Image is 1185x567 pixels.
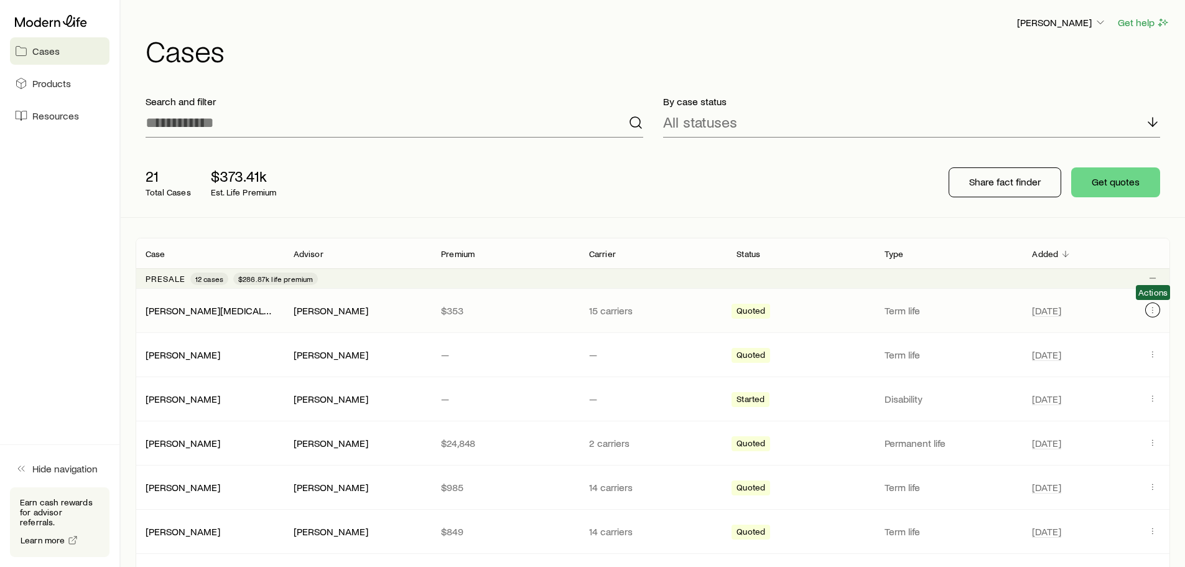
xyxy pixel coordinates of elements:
p: Added [1032,249,1058,259]
div: [PERSON_NAME] [294,481,368,494]
span: Quoted [737,482,765,495]
div: [PERSON_NAME] [294,349,368,362]
p: — [589,393,717,405]
p: Case [146,249,165,259]
p: $985 [441,481,569,494]
div: [PERSON_NAME] [146,525,220,538]
a: [PERSON_NAME] [146,393,220,405]
div: Earn cash rewards for advisor referrals.Learn more [10,487,109,557]
div: [PERSON_NAME] [294,437,368,450]
p: Status [737,249,760,259]
span: Resources [32,110,79,122]
p: By case status [663,95,1161,108]
a: Resources [10,102,109,129]
div: [PERSON_NAME] [146,437,220,450]
span: Actions [1138,288,1168,298]
div: [PERSON_NAME] [146,349,220,362]
p: Presale [146,274,185,284]
p: — [441,393,569,405]
a: [PERSON_NAME][MEDICAL_DATA] [146,304,295,316]
p: 21 [146,167,191,185]
span: Quoted [737,527,765,540]
span: Products [32,77,71,90]
div: [PERSON_NAME] [294,525,368,538]
p: Term life [885,481,1013,494]
a: Products [10,70,109,97]
span: [DATE] [1032,349,1061,361]
p: Permanent life [885,437,1013,449]
span: Quoted [737,438,765,451]
div: [PERSON_NAME] [146,393,220,406]
span: [DATE] [1032,437,1061,449]
a: Cases [10,37,109,65]
p: Disability [885,393,1013,405]
div: [PERSON_NAME][MEDICAL_DATA] [146,304,274,317]
span: $286.87k life premium [238,274,313,284]
p: Earn cash rewards for advisor referrals. [20,497,100,527]
p: Premium [441,249,475,259]
span: [DATE] [1032,393,1061,405]
span: [DATE] [1032,481,1061,494]
button: [PERSON_NAME] [1016,16,1107,30]
button: Hide navigation [10,455,109,482]
p: $373.41k [211,167,277,185]
p: Term life [885,304,1013,317]
div: [PERSON_NAME] [146,481,220,494]
a: [PERSON_NAME] [146,525,220,537]
p: [PERSON_NAME] [1017,16,1107,29]
button: Get quotes [1071,167,1160,197]
span: Hide navigation [32,462,98,475]
button: Share fact finder [949,167,1061,197]
p: — [441,349,569,361]
p: 14 carriers [589,481,717,494]
a: [PERSON_NAME] [146,481,220,493]
p: Type [885,249,904,259]
div: [PERSON_NAME] [294,304,368,317]
p: $353 [441,304,569,317]
span: [DATE] [1032,304,1061,317]
h1: Cases [146,35,1170,65]
div: [PERSON_NAME] [294,393,368,406]
p: 2 carriers [589,437,717,449]
p: Share fact finder [969,176,1041,188]
button: Get help [1117,16,1170,30]
p: Carrier [589,249,616,259]
span: 12 cases [195,274,223,284]
p: $849 [441,525,569,538]
p: $24,848 [441,437,569,449]
span: Quoted [737,350,765,363]
a: [PERSON_NAME] [146,349,220,360]
span: Cases [32,45,60,57]
p: 14 carriers [589,525,717,538]
p: Term life [885,349,1013,361]
p: Advisor [294,249,323,259]
span: Started [737,394,764,407]
span: Quoted [737,306,765,319]
p: Search and filter [146,95,643,108]
span: [DATE] [1032,525,1061,538]
p: All statuses [663,113,737,131]
p: 15 carriers [589,304,717,317]
p: Total Cases [146,187,191,197]
p: Est. Life Premium [211,187,277,197]
p: — [589,349,717,361]
a: [PERSON_NAME] [146,437,220,449]
span: Learn more [21,536,65,545]
p: Term life [885,525,1013,538]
